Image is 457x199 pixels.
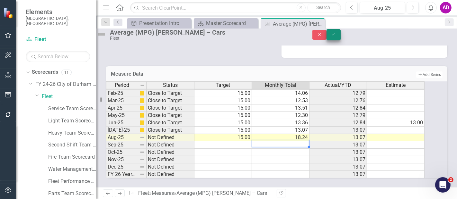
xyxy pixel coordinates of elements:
a: Presentation Intro [129,19,190,27]
td: 12.84 [309,119,367,127]
td: 13.00 [367,119,425,127]
span: Status [163,82,178,88]
a: Service Team Scorecard [48,105,96,112]
td: 13.07 [309,163,367,171]
td: Jun-25 [106,119,138,127]
img: cBAA0RP0Y6D5n+AAAAAElFTkSuQmCC [139,128,145,133]
a: Master Scorecard [195,19,256,27]
td: Close to Target [147,90,194,97]
img: cBAA0RP0Y6D5n+AAAAAElFTkSuQmCC [139,105,145,111]
input: Search Below... [26,51,90,62]
div: Average (MPG) [PERSON_NAME] – Cars [110,29,300,36]
td: 12.79 [309,90,367,97]
td: FY 26 Year End [106,171,138,178]
td: 15.00 [194,97,252,104]
td: 12.30 [252,112,309,119]
div: Aug-25 [362,4,403,12]
td: Feb-25 [106,90,138,97]
a: Measures [152,190,174,196]
img: 8DAGhfEEPCf229AAAAAElFTkSuQmCC [139,172,145,177]
td: 12.79 [309,112,367,119]
td: Not Defined [147,156,194,163]
a: Fleet [138,190,149,196]
td: Mar-25 [106,97,138,104]
div: Presentation Intro [139,19,190,27]
img: ClearPoint Strategy [3,7,14,19]
td: 13.07 [309,149,367,156]
a: Heavy Team Scorecard [48,129,96,137]
td: 15.00 [194,119,252,127]
td: 13.07 [252,127,309,134]
div: Fleet [110,36,300,41]
span: Period [115,82,130,88]
a: Fire Team Scorecard [48,153,96,161]
td: Close to Target [147,119,194,127]
td: Not Defined [147,171,194,178]
td: Not Defined [147,149,194,156]
span: 2 [448,177,453,182]
span: Estimate [386,82,406,88]
a: FY 24-26 City of Durham Strategic Plan [35,81,96,88]
td: 13.07 [309,127,367,134]
img: 8DAGhfEEPCf229AAAAAElFTkSuQmCC [139,150,145,155]
input: Search ClearPoint... [130,2,341,13]
td: Apr-25 [106,104,138,112]
button: Add Series [416,71,443,78]
td: May-25 [106,112,138,119]
td: 18.24 [252,134,309,141]
td: Not Defined [147,134,194,141]
td: 12.53 [252,97,309,104]
div: 11 [61,70,72,75]
span: Target [216,82,230,88]
a: Fleet [42,93,96,100]
img: cBAA0RP0Y6D5n+AAAAAElFTkSuQmCC [139,91,145,96]
td: Close to Target [147,104,194,112]
td: 13.07 [309,141,367,149]
a: Second Shift Team Scorecard [48,141,96,149]
h3: Measure Data [111,71,293,77]
a: Scorecards [32,69,58,76]
a: Parts Team Scorecard [48,190,96,197]
td: 13.07 [309,171,367,178]
td: 13.07 [309,156,367,163]
button: Search [307,3,339,12]
td: Oct-25 [106,149,138,156]
span: Search [316,5,330,10]
div: Master Scorecard [206,19,256,27]
img: 8DAGhfEEPCf229AAAAAElFTkSuQmCC [139,135,145,140]
iframe: Intercom live chat [435,177,451,193]
td: Close to Target [147,112,194,119]
a: Fleet Performance Scorecard [48,178,96,185]
img: Not Defined [96,29,107,39]
button: Aug-25 [360,2,405,13]
span: Actual/YTD [325,82,352,88]
div: Average (MPG) [PERSON_NAME] – Cars [176,190,267,196]
small: [GEOGRAPHIC_DATA], [GEOGRAPHIC_DATA] [26,16,90,26]
td: Sep-25 [106,141,138,149]
td: 15.00 [194,127,252,134]
td: 15.00 [194,104,252,112]
td: 12.84 [309,104,367,112]
td: Dec-25 [106,163,138,171]
button: AD [440,2,452,13]
td: 13.36 [252,119,309,127]
td: 12.76 [309,97,367,104]
td: 13.51 [252,104,309,112]
img: cBAA0RP0Y6D5n+AAAAAElFTkSuQmCC [139,98,145,103]
td: Close to Target [147,127,194,134]
td: 14.06 [252,90,309,97]
img: 8DAGhfEEPCf229AAAAAElFTkSuQmCC [140,83,145,88]
td: Aug-25 [106,134,138,141]
div: » » [129,190,272,197]
td: 15.00 [194,112,252,119]
div: Average (MPG) [PERSON_NAME] – Cars [273,20,323,28]
a: Fleet [26,36,90,43]
td: 15.00 [194,90,252,97]
td: Close to Target [147,97,194,104]
img: cBAA0RP0Y6D5n+AAAAAElFTkSuQmCC [139,120,145,125]
td: Not Defined [147,163,194,171]
img: cBAA0RP0Y6D5n+AAAAAElFTkSuQmCC [139,113,145,118]
img: 8DAGhfEEPCf229AAAAAElFTkSuQmCC [139,142,145,147]
img: 8DAGhfEEPCf229AAAAAElFTkSuQmCC [139,157,145,162]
